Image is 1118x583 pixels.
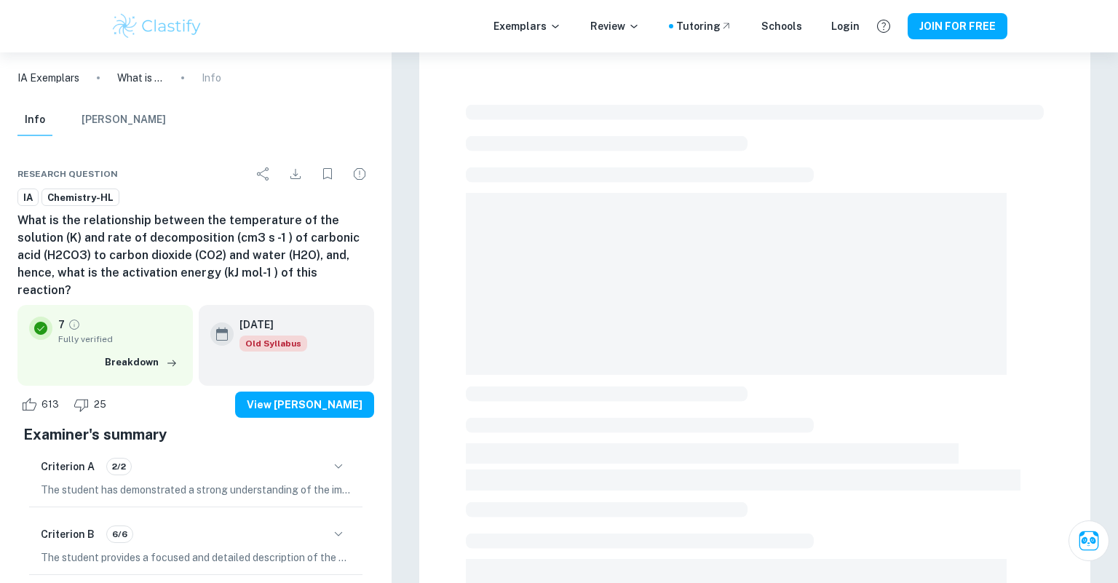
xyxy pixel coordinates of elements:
img: Clastify logo [111,12,203,41]
span: Old Syllabus [239,336,307,352]
a: IA Exemplars [17,70,79,86]
button: JOIN FOR FREE [908,13,1007,39]
button: [PERSON_NAME] [82,104,166,136]
div: Like [17,393,67,416]
p: The student provides a focused and detailed description of the main topic and research question, ... [41,550,351,566]
h5: Examiner's summary [23,424,368,445]
span: IA [18,191,38,205]
span: Research question [17,167,118,181]
span: 613 [33,397,67,412]
div: Bookmark [313,159,342,189]
button: Info [17,104,52,136]
h6: Criterion A [41,459,95,475]
a: Tutoring [676,18,732,34]
button: Breakdown [101,352,181,373]
span: Chemistry-HL [42,191,119,205]
h6: What is the relationship between the temperature of the solution (K) and rate of decomposition (c... [17,212,374,299]
a: Schools [761,18,802,34]
p: 7 [58,317,65,333]
a: Chemistry-HL [41,189,119,207]
h6: Criterion B [41,526,95,542]
div: Dislike [70,393,114,416]
div: Share [249,159,278,189]
button: View [PERSON_NAME] [235,392,374,418]
div: Download [281,159,310,189]
p: Info [202,70,221,86]
span: 2/2 [107,460,131,473]
span: Fully verified [58,333,181,346]
button: Ask Clai [1069,520,1109,561]
a: Grade fully verified [68,318,81,331]
p: The student has demonstrated a strong understanding of the importance of selecting a relevant top... [41,482,351,498]
div: Starting from the May 2025 session, the Chemistry IA requirements have changed. It's OK to refer ... [239,336,307,352]
p: Exemplars [493,18,561,34]
p: What is the relationship between the temperature of the solution (K) and rate of decomposition (c... [117,70,164,86]
a: Login [831,18,860,34]
span: 25 [86,397,114,412]
h6: [DATE] [239,317,296,333]
button: Help and Feedback [871,14,896,39]
div: Report issue [345,159,374,189]
p: Review [590,18,640,34]
span: 6/6 [107,528,132,541]
a: IA [17,189,39,207]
